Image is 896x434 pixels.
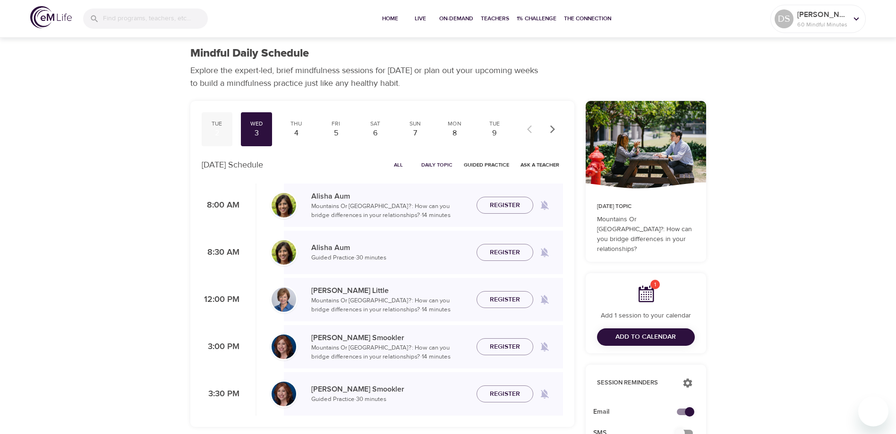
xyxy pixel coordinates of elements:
[439,14,473,24] span: On-Demand
[858,396,888,426] iframe: Button to launch messaging window
[190,64,545,90] p: Explore the expert-led, brief mindfulness sessions for [DATE] or plan out your upcoming weeks to ...
[245,128,268,139] div: 3
[311,285,469,296] p: [PERSON_NAME] Little
[202,246,239,259] p: 8:30 AM
[418,158,456,172] button: Daily Topic
[797,20,847,29] p: 60 Mindful Minutes
[364,128,387,139] div: 6
[403,128,427,139] div: 7
[364,120,387,128] div: Sat
[324,120,348,128] div: Fri
[205,128,229,139] div: 2
[311,332,469,343] p: [PERSON_NAME] Smookler
[490,388,520,400] span: Register
[443,128,467,139] div: 8
[533,335,556,358] span: Remind me when a class goes live every Wednesday at 3:00 PM
[490,294,520,306] span: Register
[202,159,263,171] p: [DATE] Schedule
[284,128,308,139] div: 4
[311,395,469,404] p: Guided Practice · 30 minutes
[650,280,660,289] span: 1
[615,331,676,343] span: Add to Calendar
[284,120,308,128] div: Thu
[775,9,794,28] div: DS
[477,385,533,403] button: Register
[460,158,513,172] button: Guided Practice
[272,193,296,217] img: Alisha%20Aum%208-9-21.jpg
[481,14,509,24] span: Teachers
[272,240,296,265] img: Alisha%20Aum%208-9-21.jpg
[409,14,432,24] span: Live
[311,343,469,362] p: Mountains Or [GEOGRAPHIC_DATA]?: How can you bridge differences in your relationships? · 14 minutes
[797,9,847,20] p: [PERSON_NAME]
[202,388,239,401] p: 3:30 PM
[202,341,239,353] p: 3:00 PM
[597,311,695,321] p: Add 1 session to your calendar
[311,384,469,395] p: [PERSON_NAME] Smookler
[205,120,229,128] div: Tue
[311,191,469,202] p: Alisha Aum
[245,120,268,128] div: Wed
[597,215,695,254] p: Mountains Or [GEOGRAPHIC_DATA]?: How can you bridge differences in your relationships?
[272,287,296,312] img: Kerry_Little_Headshot_min.jpg
[490,341,520,353] span: Register
[477,338,533,356] button: Register
[384,158,414,172] button: All
[103,8,208,29] input: Find programs, teachers, etc...
[272,382,296,406] img: Elaine_Smookler-min.jpg
[597,378,673,388] p: Session Reminders
[324,128,348,139] div: 5
[30,6,72,28] img: logo
[477,244,533,261] button: Register
[311,253,469,263] p: Guided Practice · 30 minutes
[533,383,556,405] span: Remind me when a class goes live every Wednesday at 3:30 PM
[517,14,556,24] span: 1% Challenge
[597,328,695,346] button: Add to Calendar
[443,120,467,128] div: Mon
[272,334,296,359] img: Elaine_Smookler-min.jpg
[533,194,556,217] span: Remind me when a class goes live every Wednesday at 8:00 AM
[464,160,509,169] span: Guided Practice
[564,14,611,24] span: The Connection
[477,291,533,309] button: Register
[597,202,695,211] p: [DATE] Topic
[379,14,401,24] span: Home
[490,247,520,259] span: Register
[477,197,533,214] button: Register
[483,120,506,128] div: Tue
[387,160,410,169] span: All
[483,128,506,139] div: 9
[202,293,239,306] p: 12:00 PM
[190,47,309,60] h1: Mindful Daily Schedule
[533,241,556,264] span: Remind me when a class goes live every Wednesday at 8:30 AM
[593,407,683,417] span: Email
[517,158,563,172] button: Ask a Teacher
[202,199,239,212] p: 8:00 AM
[533,288,556,311] span: Remind me when a class goes live every Wednesday at 12:00 PM
[521,160,559,169] span: Ask a Teacher
[311,202,469,220] p: Mountains Or [GEOGRAPHIC_DATA]?: How can you bridge differences in your relationships? · 14 minutes
[311,296,469,315] p: Mountains Or [GEOGRAPHIC_DATA]?: How can you bridge differences in your relationships? · 14 minutes
[311,242,469,253] p: Alisha Aum
[421,160,452,169] span: Daily Topic
[403,120,427,128] div: Sun
[490,200,520,211] span: Register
